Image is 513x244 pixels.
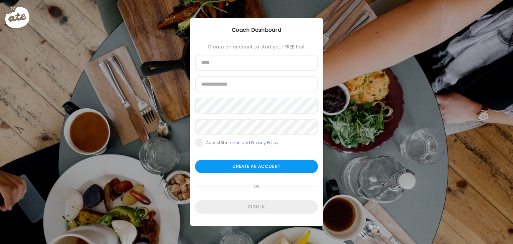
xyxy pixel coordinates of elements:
div: Coach Dashboard [190,26,323,34]
a: Terms and Privacy Policy [228,140,279,145]
div: Sign in [195,200,318,214]
div: Accept [206,140,279,145]
b: Ate [220,140,227,145]
div: Create an account [195,160,318,173]
div: Create an account to start your FREE trial: [195,44,318,49]
span: or [251,180,262,193]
